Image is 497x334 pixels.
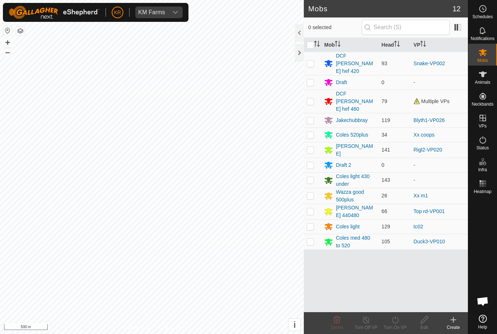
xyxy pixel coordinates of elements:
[382,224,390,229] span: 129
[336,234,375,249] div: Coles med 480 to 520
[382,132,387,138] span: 34
[472,290,494,312] div: Open chat
[331,325,343,330] span: Delete
[474,189,492,194] span: Heatmap
[123,325,151,331] a: Privacy Policy
[381,324,410,331] div: Turn On VP
[472,15,493,19] span: Schedules
[382,193,387,199] span: 26
[362,20,450,35] input: Search (S)
[336,188,375,204] div: Wazza good 500plus
[379,38,411,52] th: Head
[420,42,426,48] p-sorticon: Activate to sort
[382,60,387,66] span: 93
[414,117,445,123] a: Blyth1-VP026
[382,79,385,85] span: 0
[336,173,375,188] div: Coles light 430 under
[9,6,100,19] img: Gallagher Logo
[382,117,390,123] span: 119
[3,26,12,35] button: Reset Map
[414,239,445,244] a: Duck3-VP010
[478,124,486,128] span: VPs
[414,224,423,229] a: tc02
[289,319,301,331] button: i
[471,36,494,41] span: Notifications
[477,58,488,63] span: Mobs
[414,98,450,104] span: Multiple VPs
[336,161,351,169] div: Draft 2
[411,75,468,90] td: -
[135,7,168,18] span: KM Farms
[336,90,375,113] div: DCF [PERSON_NAME] hef 460
[414,132,435,138] a: Xx coops
[114,9,121,16] span: KR
[382,147,390,153] span: 141
[336,142,375,158] div: [PERSON_NAME]
[475,80,490,85] span: Animals
[321,38,378,52] th: Mob
[411,38,468,52] th: VP
[476,146,489,150] span: Status
[478,168,487,172] span: Infra
[336,117,367,124] div: Jakechubbray
[336,223,359,231] div: Coles light
[3,38,12,47] button: +
[439,324,468,331] div: Create
[411,172,468,188] td: -
[138,9,165,15] div: KM Farms
[308,24,361,31] span: 0 selected
[453,3,461,14] span: 12
[394,42,400,48] p-sorticon: Activate to sort
[336,131,368,139] div: Coles 520plus
[382,239,390,244] span: 105
[478,325,487,329] span: Help
[335,42,341,48] p-sorticon: Activate to sort
[336,204,375,219] div: [PERSON_NAME] 440480
[414,193,428,199] a: Xx m1
[16,27,25,35] button: Map Layers
[382,162,385,168] span: 0
[468,312,497,332] a: Help
[382,98,387,104] span: 79
[336,79,347,86] div: Draft
[414,208,445,214] a: Top rd-VP001
[411,158,468,172] td: -
[293,320,296,330] span: i
[472,102,493,106] span: Neckbands
[410,324,439,331] div: Edit
[351,324,381,331] div: Turn Off VP
[314,42,320,48] p-sorticon: Activate to sort
[414,60,445,66] a: Snake-VP002
[414,147,442,153] a: Rigl2-VP020
[3,48,12,56] button: –
[382,177,390,183] span: 143
[336,52,375,75] div: DCF [PERSON_NAME] hef 420
[382,208,387,214] span: 66
[168,7,183,18] div: dropdown trigger
[308,4,453,13] h2: Mobs
[159,325,180,331] a: Contact Us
